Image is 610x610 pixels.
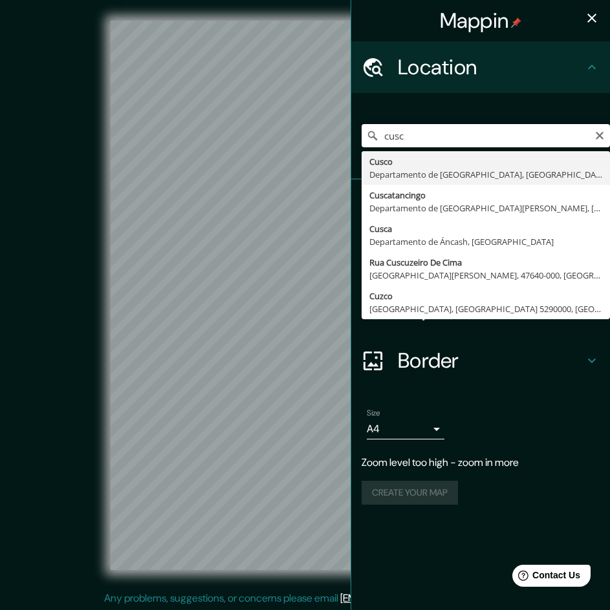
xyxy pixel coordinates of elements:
[369,256,602,269] div: Rua Cuscuzeiro De Cima
[398,348,584,373] h4: Border
[367,419,444,439] div: A4
[369,222,602,235] div: Cusca
[362,124,610,147] input: Pick your city or area
[351,41,610,93] div: Location
[351,231,610,283] div: Style
[398,54,584,80] h4: Location
[367,408,380,419] label: Size
[440,8,522,34] h4: Mappin
[369,168,602,181] div: Departamento de [GEOGRAPHIC_DATA], [GEOGRAPHIC_DATA]
[369,189,602,202] div: Cuscatancingo
[369,235,602,248] div: Departamento de Áncash, [GEOGRAPHIC_DATA]
[594,129,605,141] button: Clear
[104,591,502,606] p: Any problems, suggestions, or concerns please email .
[369,302,602,315] div: [GEOGRAPHIC_DATA], [GEOGRAPHIC_DATA] 5290000, [GEOGRAPHIC_DATA]
[369,289,602,302] div: Cuzco
[362,455,600,470] p: Zoom level too high - zoom in more
[495,560,596,596] iframe: Help widget launcher
[369,202,602,215] div: Departamento de [GEOGRAPHIC_DATA][PERSON_NAME], [GEOGRAPHIC_DATA][PERSON_NAME]
[369,269,602,282] div: [GEOGRAPHIC_DATA][PERSON_NAME], 47640-000, [GEOGRAPHIC_DATA]
[351,180,610,231] div: Pins
[369,155,602,168] div: Cusco
[340,591,500,605] a: [EMAIL_ADDRESS][DOMAIN_NAME]
[511,17,521,28] img: pin-icon.png
[398,296,584,322] h4: Layout
[351,335,610,386] div: Border
[111,21,499,570] canvas: Map
[351,283,610,335] div: Layout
